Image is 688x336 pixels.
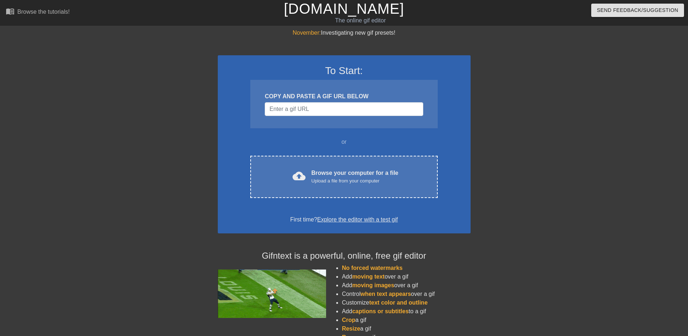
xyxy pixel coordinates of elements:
[284,1,404,17] a: [DOMAIN_NAME]
[591,4,684,17] button: Send Feedback/Suggestion
[342,326,360,332] span: Resize
[342,307,471,316] li: Add to a gif
[342,281,471,290] li: Add over a gif
[342,316,471,324] li: a gif
[227,215,461,224] div: First time?
[6,7,70,18] a: Browse the tutorials!
[342,317,355,323] span: Crop
[6,7,14,16] span: menu_book
[342,272,471,281] li: Add over a gif
[265,102,423,116] input: Username
[293,169,306,182] span: cloud_upload
[227,65,461,77] h3: To Start:
[342,324,471,333] li: a gif
[311,177,398,185] div: Upload a file from your computer
[317,216,398,223] a: Explore the editor with a test gif
[218,251,471,261] h4: Gifntext is a powerful, online, free gif editor
[352,308,408,314] span: captions or subtitles
[342,298,471,307] li: Customize
[342,290,471,298] li: Control over a gif
[233,16,488,25] div: The online gif editor
[218,29,471,37] div: Investigating new gif presets!
[352,273,385,280] span: moving text
[597,6,678,15] span: Send Feedback/Suggestion
[360,291,411,297] span: when text appears
[237,138,452,146] div: or
[311,169,398,185] div: Browse your computer for a file
[265,92,423,101] div: COPY AND PASTE A GIF URL BELOW
[17,9,70,15] div: Browse the tutorials!
[218,270,326,318] img: football_small.gif
[352,282,394,288] span: moving images
[342,265,403,271] span: No forced watermarks
[369,300,428,306] span: text color and outline
[293,30,321,36] span: November:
